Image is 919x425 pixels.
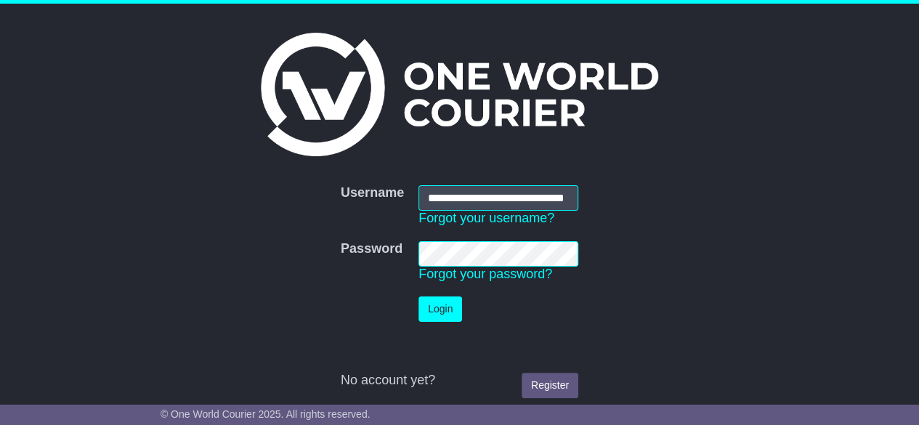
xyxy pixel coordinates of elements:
[418,296,462,322] button: Login
[161,408,371,420] span: © One World Courier 2025. All rights reserved.
[522,373,578,398] a: Register
[418,211,554,225] a: Forgot your username?
[341,373,578,389] div: No account yet?
[341,185,404,201] label: Username
[261,33,657,156] img: One World
[418,267,552,281] a: Forgot your password?
[341,241,402,257] label: Password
